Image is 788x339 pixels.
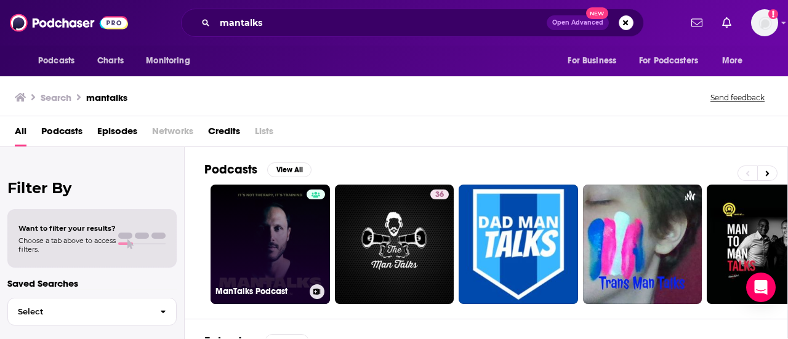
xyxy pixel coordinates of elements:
a: 36 [430,189,449,199]
h3: ManTalks Podcast [215,286,305,297]
a: All [15,121,26,146]
a: Charts [89,49,131,73]
span: Open Advanced [552,20,603,26]
a: 36 [335,185,454,304]
a: PodcastsView All [204,162,312,177]
span: Networks [152,121,193,146]
span: 36 [435,189,444,201]
svg: Add a profile image [768,9,778,19]
input: Search podcasts, credits, & more... [215,13,547,33]
a: Credits [208,121,240,146]
h2: Filter By [7,179,177,197]
button: open menu [559,49,632,73]
button: open menu [714,49,758,73]
button: open menu [137,49,206,73]
button: open menu [631,49,716,73]
span: For Business [568,52,616,70]
span: Select [8,308,150,316]
span: Charts [97,52,124,70]
div: Open Intercom Messenger [746,273,776,302]
span: Lists [255,121,273,146]
a: ManTalks Podcast [211,185,330,304]
div: Search podcasts, credits, & more... [181,9,644,37]
span: More [722,52,743,70]
button: Select [7,298,177,325]
button: Open AdvancedNew [547,15,609,30]
button: View All [267,162,312,177]
h3: mantalks [86,92,127,103]
img: User Profile [751,9,778,36]
a: Episodes [97,121,137,146]
img: Podchaser - Follow, Share and Rate Podcasts [10,11,128,34]
span: For Podcasters [639,52,698,70]
span: Want to filter your results? [18,224,116,233]
span: Logged in as ShannonHennessey [751,9,778,36]
button: open menu [30,49,90,73]
button: Show profile menu [751,9,778,36]
span: Podcasts [38,52,74,70]
h3: Search [41,92,71,103]
h2: Podcasts [204,162,257,177]
button: Send feedback [707,92,768,103]
span: Monitoring [146,52,190,70]
a: Podcasts [41,121,82,146]
a: Show notifications dropdown [686,12,707,33]
a: Show notifications dropdown [717,12,736,33]
span: Choose a tab above to access filters. [18,236,116,253]
span: New [586,7,608,19]
p: Saved Searches [7,277,177,289]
